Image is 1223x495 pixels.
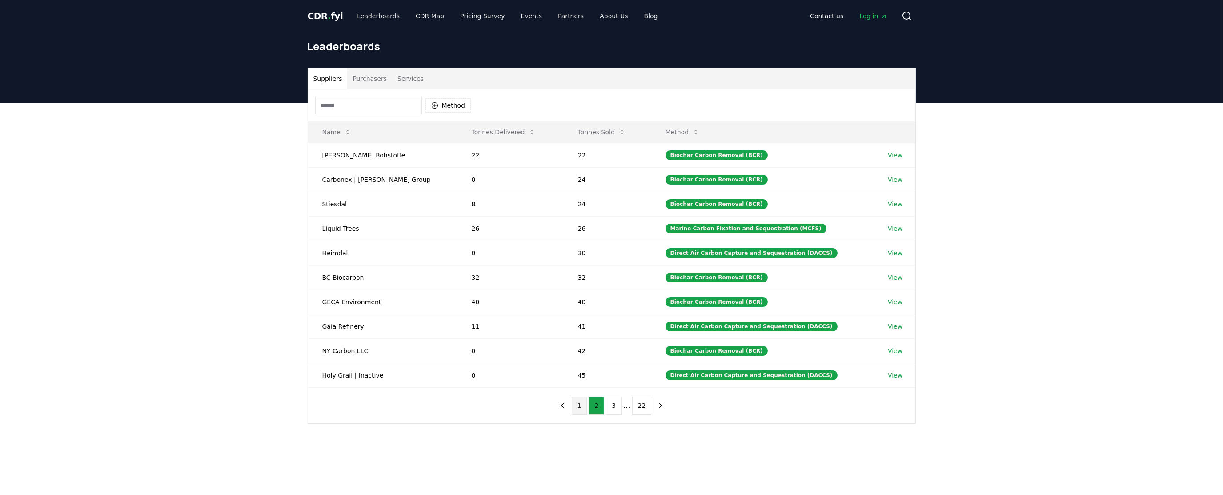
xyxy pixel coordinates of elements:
td: 30 [564,241,651,265]
div: Biochar Carbon Removal (BCR) [666,273,768,282]
button: previous page [555,397,570,415]
a: View [888,224,902,233]
td: 8 [457,192,564,216]
div: Biochar Carbon Removal (BCR) [666,346,768,356]
a: View [888,322,902,331]
nav: Main [350,8,665,24]
td: Stiesdal [308,192,457,216]
td: 40 [564,290,651,314]
td: 26 [457,216,564,241]
button: Tonnes Sold [571,123,633,141]
button: 1 [572,397,587,415]
td: 0 [457,363,564,387]
td: 42 [564,338,651,363]
td: Holy Grail | Inactive [308,363,457,387]
td: Liquid Trees [308,216,457,241]
span: . [328,11,331,21]
a: View [888,273,902,282]
td: 0 [457,167,564,192]
div: Direct Air Carbon Capture and Sequestration (DACCS) [666,322,838,331]
td: Carbonex | [PERSON_NAME] Group [308,167,457,192]
td: 45 [564,363,651,387]
td: 0 [457,241,564,265]
td: 24 [564,192,651,216]
button: Purchasers [347,68,392,89]
td: 22 [564,143,651,167]
div: Biochar Carbon Removal (BCR) [666,199,768,209]
a: About Us [593,8,635,24]
button: 2 [589,397,604,415]
a: Partners [551,8,591,24]
a: CDR.fyi [308,10,343,22]
a: View [888,371,902,380]
td: [PERSON_NAME] Rohstoffe [308,143,457,167]
a: View [888,175,902,184]
div: Biochar Carbon Removal (BCR) [666,297,768,307]
td: GECA Environment [308,290,457,314]
a: Blog [637,8,665,24]
a: Log in [852,8,894,24]
div: Direct Air Carbon Capture and Sequestration (DACCS) [666,248,838,258]
nav: Main [803,8,894,24]
a: View [888,298,902,306]
button: Suppliers [308,68,348,89]
button: next page [653,397,668,415]
div: Marine Carbon Fixation and Sequestration (MCFS) [666,224,826,233]
button: Method [425,98,471,113]
span: CDR fyi [308,11,343,21]
button: 3 [606,397,622,415]
a: Leaderboards [350,8,407,24]
a: Pricing Survey [453,8,512,24]
td: 40 [457,290,564,314]
td: 22 [457,143,564,167]
a: Contact us [803,8,850,24]
h1: Leaderboards [308,39,916,53]
div: Direct Air Carbon Capture and Sequestration (DACCS) [666,370,838,380]
td: 32 [457,265,564,290]
a: View [888,346,902,355]
a: Events [514,8,549,24]
td: NY Carbon LLC [308,338,457,363]
a: CDR Map [409,8,451,24]
td: 0 [457,338,564,363]
span: Log in [859,12,887,20]
td: 32 [564,265,651,290]
div: Biochar Carbon Removal (BCR) [666,150,768,160]
td: 11 [457,314,564,338]
button: 22 [632,397,652,415]
td: Heimdal [308,241,457,265]
li: ... [623,400,630,411]
button: Services [392,68,429,89]
td: BC Biocarbon [308,265,457,290]
a: View [888,249,902,258]
td: 24 [564,167,651,192]
div: Biochar Carbon Removal (BCR) [666,175,768,185]
button: Method [658,123,707,141]
button: Name [315,123,358,141]
a: View [888,200,902,209]
a: View [888,151,902,160]
td: 41 [564,314,651,338]
td: Gaia Refinery [308,314,457,338]
button: Tonnes Delivered [465,123,543,141]
td: 26 [564,216,651,241]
